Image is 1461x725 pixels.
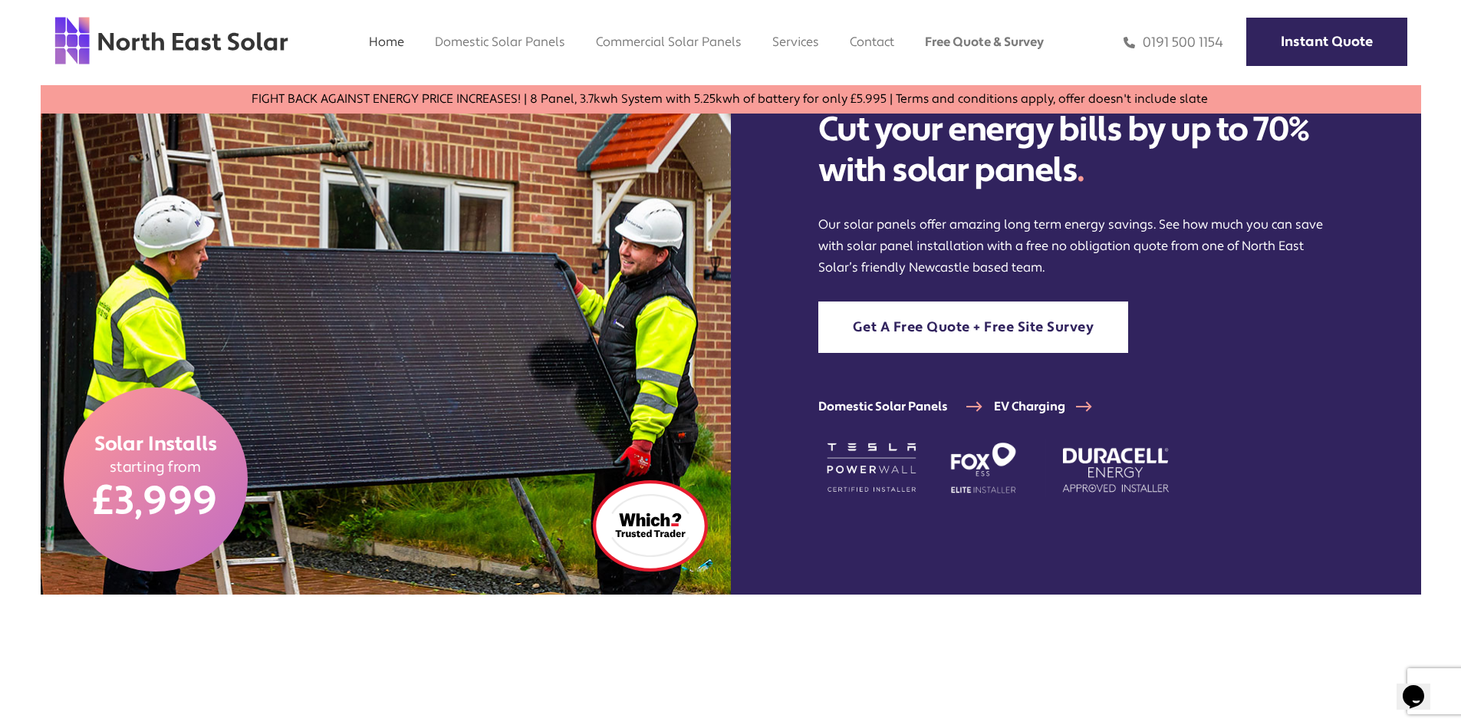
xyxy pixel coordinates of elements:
[54,15,289,66] img: north east solar logo
[1124,34,1135,51] img: phone icon
[94,431,217,457] span: Solar Installs
[93,476,218,527] span: £3,999
[1124,34,1223,51] a: 0191 500 1154
[818,214,1333,278] p: Our solar panels offer amazing long term energy savings. See how much you can save with solar pan...
[435,34,565,50] a: Domestic Solar Panels
[850,34,894,50] a: Contact
[369,34,404,50] a: Home
[596,34,742,50] a: Commercial Solar Panels
[64,387,248,572] a: Solar Installs starting from £3,999
[110,457,202,476] span: starting from
[1077,149,1084,192] span: .
[593,480,708,572] img: which logo
[772,34,819,50] a: Services
[925,34,1044,50] a: Free Quote & Survey
[994,399,1111,414] a: EV Charging
[1246,18,1407,66] a: Instant Quote
[818,110,1333,191] h2: Cut your energy bills by up to 70% with solar panels
[818,399,994,414] a: Domestic Solar Panels
[1397,664,1446,710] iframe: chat widget
[818,302,1129,353] a: Get A Free Quote + Free Site Survey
